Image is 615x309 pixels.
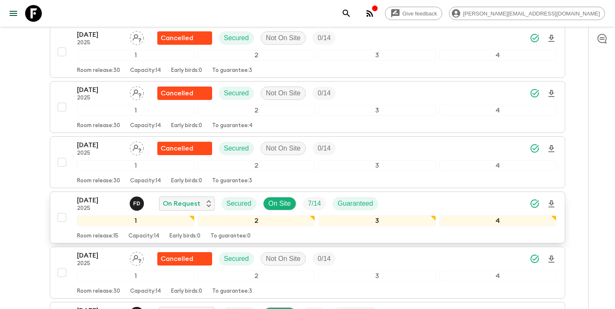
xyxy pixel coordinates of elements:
span: Assign pack leader [130,144,144,151]
div: 1 [77,271,195,281]
button: [DATE]2025Assign pack leaderFlash Pack cancellationSecuredNot On SiteTrip Fill1234Room release:30... [50,81,565,133]
p: [DATE] [77,195,123,205]
button: search adventures [338,5,355,22]
p: 0 / 14 [318,33,331,43]
div: 3 [318,215,436,226]
p: Secured [224,33,249,43]
p: To guarantee: 0 [210,233,251,240]
p: On Request [163,199,200,209]
p: 7 / 14 [308,199,321,209]
p: Room release: 30 [77,123,120,129]
button: menu [5,5,22,22]
p: To guarantee: 3 [212,178,252,184]
svg: Download Onboarding [546,89,556,99]
p: Not On Site [266,254,301,264]
div: Flash Pack cancellation [157,31,212,45]
div: Secured [221,197,256,210]
div: Not On Site [261,87,306,100]
div: 4 [439,215,557,226]
p: Early birds: 0 [171,178,202,184]
p: 0 / 14 [318,88,331,98]
p: To guarantee: 4 [212,123,253,129]
p: Capacity: 14 [130,67,161,74]
span: Give feedback [398,10,442,17]
p: Room release: 30 [77,288,120,295]
p: [DATE] [77,85,123,95]
p: F D [133,200,140,207]
p: Capacity: 14 [130,288,161,295]
div: 2 [198,271,315,281]
div: Trip Fill [313,142,336,155]
p: Secured [224,88,249,98]
span: Assign pack leader [130,254,144,261]
p: Room release: 15 [77,233,118,240]
p: Cancelled [161,254,193,264]
p: 0 / 14 [318,254,331,264]
div: Trip Fill [303,197,326,210]
p: 2025 [77,205,123,212]
p: Early birds: 0 [169,233,200,240]
p: 2025 [77,260,123,267]
div: 2 [198,105,315,116]
button: [DATE]2025Assign pack leaderFlash Pack cancellationSecuredNot On SiteTrip Fill1234Room release:30... [50,26,565,78]
div: 4 [439,50,557,61]
div: 3 [318,160,436,171]
p: [DATE] [77,250,123,260]
p: [DATE] [77,30,123,40]
svg: Synced Successfully [530,199,540,209]
p: Capacity: 14 [130,178,161,184]
p: 2025 [77,150,123,157]
p: Early birds: 0 [171,67,202,74]
div: 1 [77,50,195,61]
div: 3 [318,271,436,281]
div: Trip Fill [313,87,336,100]
div: Trip Fill [313,31,336,45]
div: [PERSON_NAME][EMAIL_ADDRESS][DOMAIN_NAME] [449,7,605,20]
div: Flash Pack cancellation [157,142,212,155]
p: Room release: 30 [77,178,120,184]
div: 3 [318,50,436,61]
svg: Synced Successfully [530,143,540,153]
div: 1 [77,105,195,116]
p: Early birds: 0 [171,288,202,295]
div: Not On Site [261,252,306,266]
p: Cancelled [161,88,193,98]
p: Room release: 30 [77,67,120,74]
button: FD [130,197,146,211]
button: [DATE]2025Fatih DeveliOn RequestSecuredOn SiteTrip FillGuaranteed1234Room release:15Capacity:14Ea... [50,192,565,243]
div: Flash Pack cancellation [157,252,212,266]
p: 2025 [77,95,123,102]
p: Secured [226,199,251,209]
p: Cancelled [161,33,193,43]
span: Assign pack leader [130,89,144,95]
p: Guaranteed [338,199,373,209]
p: Cancelled [161,143,193,153]
p: To guarantee: 3 [212,288,252,295]
div: Secured [219,87,254,100]
div: Not On Site [261,142,306,155]
div: 2 [198,160,315,171]
div: Secured [219,142,254,155]
svg: Synced Successfully [530,33,540,43]
p: Secured [224,254,249,264]
button: [DATE]2025Assign pack leaderFlash Pack cancellationSecuredNot On SiteTrip Fill1234Room release:30... [50,136,565,188]
p: Not On Site [266,33,301,43]
p: Capacity: 14 [128,233,159,240]
svg: Download Onboarding [546,254,556,264]
p: To guarantee: 3 [212,67,252,74]
p: 0 / 14 [318,143,331,153]
div: Secured [219,31,254,45]
p: Capacity: 14 [130,123,161,129]
svg: Download Onboarding [546,33,556,43]
button: [DATE]2025Assign pack leaderFlash Pack cancellationSecuredNot On SiteTrip Fill1234Room release:30... [50,247,565,299]
span: Assign pack leader [130,33,144,40]
div: 4 [439,105,557,116]
p: Not On Site [266,143,301,153]
span: [PERSON_NAME][EMAIL_ADDRESS][DOMAIN_NAME] [459,10,605,17]
div: 2 [198,50,315,61]
div: Trip Fill [313,252,336,266]
span: Fatih Develi [130,199,146,206]
a: Give feedback [385,7,442,20]
div: Flash Pack cancellation [157,87,212,100]
svg: Download Onboarding [546,199,556,209]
